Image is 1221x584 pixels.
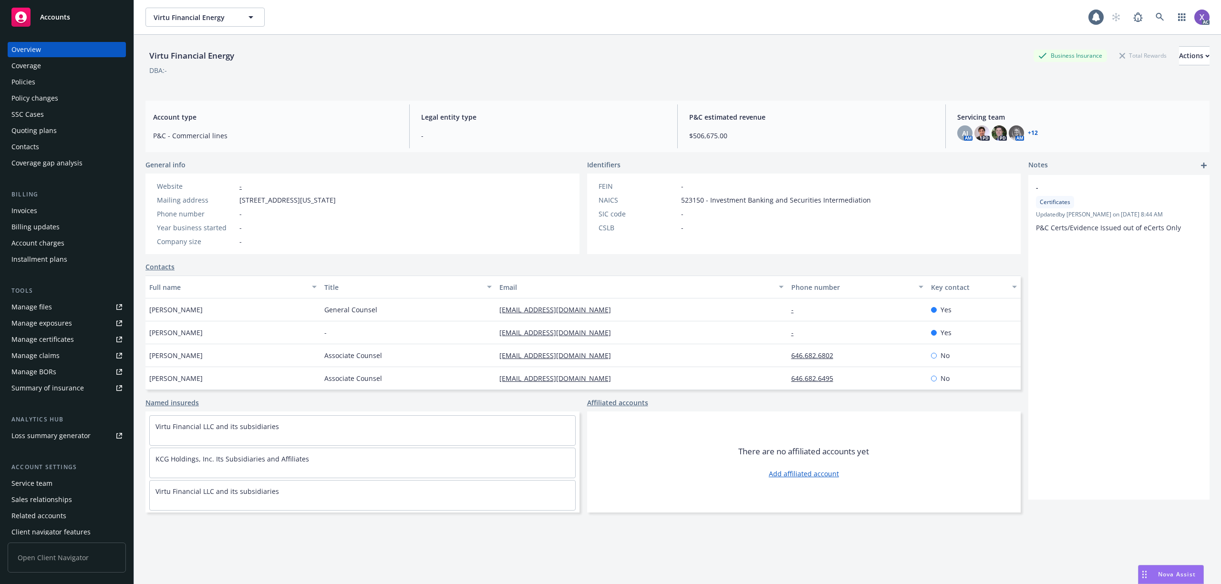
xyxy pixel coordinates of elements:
[8,4,126,31] a: Accounts
[499,328,619,337] a: [EMAIL_ADDRESS][DOMAIN_NAME]
[155,487,279,496] a: Virtu Financial LLC and its subsidiaries
[791,328,801,337] a: -
[599,181,677,191] div: FEIN
[941,350,950,360] span: No
[145,398,199,408] a: Named insureds
[11,380,84,396] div: Summary of insurance
[149,305,203,315] span: [PERSON_NAME]
[8,203,126,218] a: Invoices
[157,181,236,191] div: Website
[587,160,621,170] span: Identifiers
[992,125,1007,141] img: photo
[499,282,773,292] div: Email
[599,195,677,205] div: NAICS
[153,112,398,122] span: Account type
[496,276,787,298] button: Email
[324,373,382,383] span: Associate Counsel
[1158,570,1196,578] span: Nova Assist
[791,305,801,314] a: -
[941,373,950,383] span: No
[149,65,167,75] div: DBA: -
[11,492,72,507] div: Sales relationships
[1115,50,1171,61] div: Total Rewards
[239,209,242,219] span: -
[1036,223,1181,232] span: P&C Certs/Evidence Issued out of eCerts Only
[11,348,60,363] div: Manage claims
[321,276,496,298] button: Title
[957,112,1202,122] span: Servicing team
[157,195,236,205] div: Mailing address
[8,91,126,106] a: Policy changes
[499,351,619,360] a: [EMAIL_ADDRESS][DOMAIN_NAME]
[1036,183,1177,193] span: -
[689,112,934,122] span: P&C estimated revenue
[787,276,928,298] button: Phone number
[1028,175,1210,240] div: -CertificatesUpdatedby [PERSON_NAME] on [DATE] 8:44 AMP&C Certs/Evidence Issued out of eCerts Only
[8,123,126,138] a: Quoting plans
[11,91,58,106] div: Policy changes
[791,282,913,292] div: Phone number
[11,299,52,315] div: Manage files
[157,236,236,246] div: Company size
[8,299,126,315] a: Manage files
[599,223,677,233] div: CSLB
[1028,160,1048,171] span: Notes
[8,42,126,57] a: Overview
[1179,46,1210,65] button: Actions
[8,236,126,251] a: Account charges
[11,332,74,347] div: Manage certificates
[11,508,66,523] div: Related accounts
[8,190,126,199] div: Billing
[239,236,242,246] span: -
[239,195,336,205] span: [STREET_ADDRESS][US_STATE]
[8,139,126,154] a: Contacts
[145,8,265,27] button: Virtu Financial Energy
[149,373,203,383] span: [PERSON_NAME]
[681,209,683,219] span: -
[40,13,70,21] span: Accounts
[145,276,321,298] button: Full name
[927,276,1021,298] button: Key contact
[8,348,126,363] a: Manage claims
[8,415,126,424] div: Analytics hub
[149,328,203,338] span: [PERSON_NAME]
[681,223,683,233] span: -
[11,219,60,235] div: Billing updates
[421,131,666,141] span: -
[155,422,279,431] a: Virtu Financial LLC and its subsidiaries
[587,398,648,408] a: Affiliated accounts
[324,305,377,315] span: General Counsel
[324,328,327,338] span: -
[157,223,236,233] div: Year business started
[499,305,619,314] a: [EMAIL_ADDRESS][DOMAIN_NAME]
[145,160,186,170] span: General info
[1198,160,1210,171] a: add
[8,492,126,507] a: Sales relationships
[149,282,306,292] div: Full name
[324,350,382,360] span: Associate Counsel
[1036,210,1202,219] span: Updated by [PERSON_NAME] on [DATE] 8:44 AM
[1040,198,1070,206] span: Certificates
[681,181,683,191] span: -
[239,182,242,191] a: -
[941,305,952,315] span: Yes
[8,107,126,122] a: SSC Cases
[1172,8,1191,27] a: Switch app
[11,74,35,90] div: Policies
[1138,565,1204,584] button: Nova Assist
[11,42,41,57] div: Overview
[11,236,64,251] div: Account charges
[681,195,871,205] span: 523150 - Investment Banking and Securities Intermediation
[11,252,67,267] div: Installment plans
[11,316,72,331] div: Manage exposures
[791,374,841,383] a: 646.682.6495
[8,316,126,331] a: Manage exposures
[11,107,44,122] div: SSC Cases
[8,332,126,347] a: Manage certificates
[239,223,242,233] span: -
[8,286,126,296] div: Tools
[145,262,175,272] a: Contacts
[11,524,91,540] div: Client navigator features
[1179,47,1210,65] div: Actions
